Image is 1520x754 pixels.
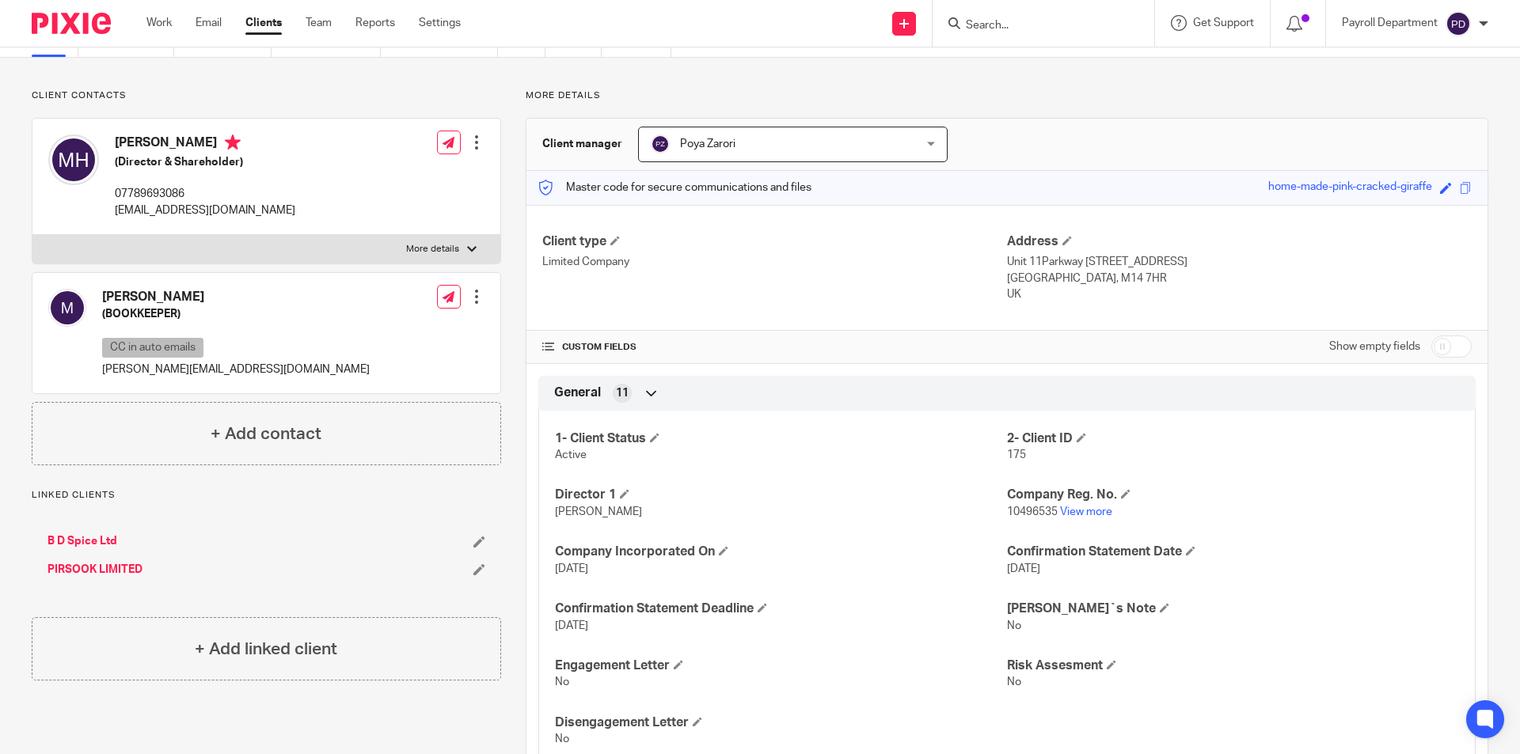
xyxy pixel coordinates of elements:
h4: CUSTOM FIELDS [542,341,1007,354]
a: B D Spice Ltd [47,533,117,549]
p: Client contacts [32,89,501,102]
h4: Confirmation Statement Deadline [555,601,1007,617]
h4: [PERSON_NAME]`s Note [1007,601,1459,617]
img: svg%3E [1446,11,1471,36]
span: General [554,385,601,401]
h4: Confirmation Statement Date [1007,544,1459,560]
h4: Director 1 [555,487,1007,503]
p: [EMAIL_ADDRESS][DOMAIN_NAME] [115,203,295,218]
p: More details [526,89,1488,102]
p: Master code for secure communications and files [538,180,811,195]
span: [PERSON_NAME] [555,506,642,517]
label: Show empty fields [1329,339,1420,354]
img: svg%3E [651,135,670,153]
span: 11 [616,385,629,401]
span: Poya Zarori [680,138,735,150]
i: Primary [225,135,241,150]
p: More details [406,243,459,256]
h4: + Add contact [211,422,321,446]
h4: [PERSON_NAME] [102,289,370,305]
span: Active [555,449,587,460]
h5: (Director & Shareholder) [115,154,295,170]
h4: Company Reg. No. [1007,487,1459,503]
a: Team [306,15,332,31]
img: Pixie [32,13,111,34]
p: Payroll Department [1342,15,1438,31]
span: Get Support [1193,17,1254,28]
span: No [1007,676,1021,688]
h4: Engagement Letter [555,657,1007,674]
a: Email [196,15,222,31]
span: 175 [1007,449,1026,460]
h4: + Add linked client [195,637,337,661]
h4: Disengagement Letter [555,714,1007,731]
h3: Client manager [542,136,622,152]
img: svg%3E [48,135,99,185]
h4: Risk Assesment [1007,657,1459,674]
p: Limited Company [542,254,1007,270]
span: No [555,733,569,745]
h4: Company Incorporated On [555,544,1007,560]
p: UK [1007,286,1472,302]
p: 07789693086 [115,186,295,202]
h4: Address [1007,233,1472,250]
a: Settings [419,15,461,31]
span: [DATE] [555,563,588,574]
h5: (BOOKKEEPER) [102,306,370,322]
h4: 1- Client Status [555,430,1007,447]
input: Search [964,19,1107,33]
h4: 2- Client ID [1007,430,1459,447]
a: Reports [355,15,395,31]
span: 10496535 [1007,506,1058,517]
span: [DATE] [1007,563,1040,574]
p: Linked clients [32,489,501,502]
div: home-made-pink-cracked-giraffe [1268,179,1432,197]
p: [PERSON_NAME][EMAIL_ADDRESS][DOMAIN_NAME] [102,362,370,377]
span: No [1007,620,1021,631]
img: svg%3E [48,289,86,327]
p: Unit 11Parkway [STREET_ADDRESS] [1007,254,1472,270]
h4: Client type [542,233,1007,250]
h4: [PERSON_NAME] [115,135,295,154]
a: Clients [245,15,282,31]
p: [GEOGRAPHIC_DATA], M14 7HR [1007,271,1472,286]
span: [DATE] [555,620,588,631]
span: No [555,676,569,688]
a: Work [146,15,172,31]
a: View more [1060,506,1112,517]
p: CC in auto emails [102,338,203,358]
a: PIRSOOK LIMITED [47,562,142,578]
